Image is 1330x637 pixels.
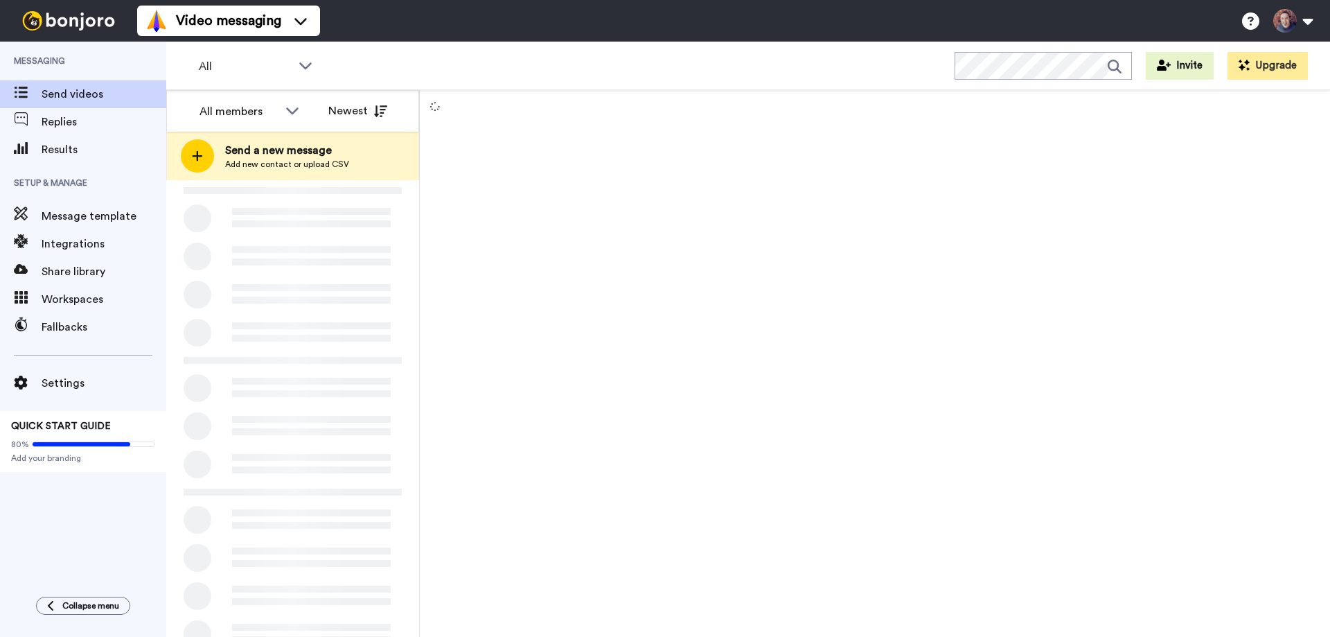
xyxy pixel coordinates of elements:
[11,439,29,450] span: 80%
[42,263,166,280] span: Share library
[199,58,292,75] span: All
[145,10,168,32] img: vm-color.svg
[42,236,166,252] span: Integrations
[225,159,349,170] span: Add new contact or upload CSV
[199,103,278,120] div: All members
[62,600,119,611] span: Collapse menu
[42,86,166,103] span: Send videos
[17,11,121,30] img: bj-logo-header-white.svg
[42,114,166,130] span: Replies
[42,208,166,225] span: Message template
[318,97,398,125] button: Newest
[1227,52,1308,80] button: Upgrade
[42,291,166,308] span: Workspaces
[1146,52,1214,80] button: Invite
[42,319,166,335] span: Fallbacks
[225,142,349,159] span: Send a new message
[42,141,166,158] span: Results
[176,11,281,30] span: Video messaging
[11,421,111,431] span: QUICK START GUIDE
[11,453,155,464] span: Add your branding
[36,597,130,615] button: Collapse menu
[42,375,166,392] span: Settings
